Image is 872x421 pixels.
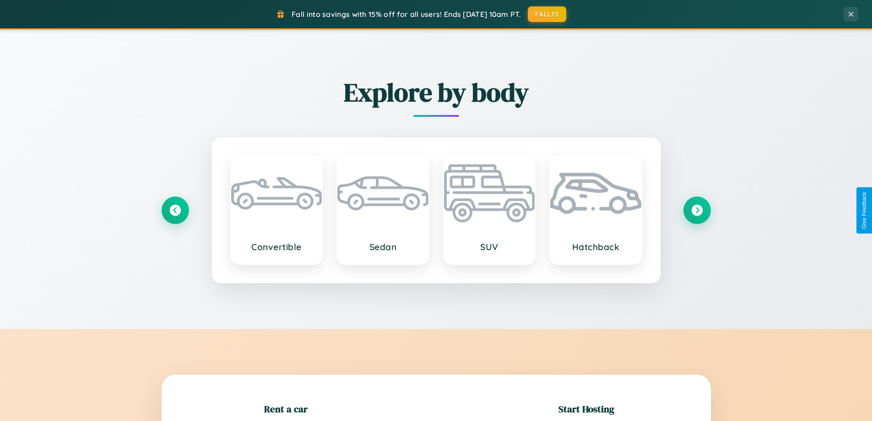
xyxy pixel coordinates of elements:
[162,75,711,110] h2: Explore by body
[292,10,521,19] span: Fall into savings with 15% off for all users! Ends [DATE] 10am PT.
[264,402,308,416] h2: Rent a car
[453,241,526,252] h3: SUV
[347,241,419,252] h3: Sedan
[559,241,632,252] h3: Hatchback
[528,6,566,22] button: FALL15
[558,402,614,416] h2: Start Hosting
[240,241,313,252] h3: Convertible
[861,192,867,229] div: Give Feedback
